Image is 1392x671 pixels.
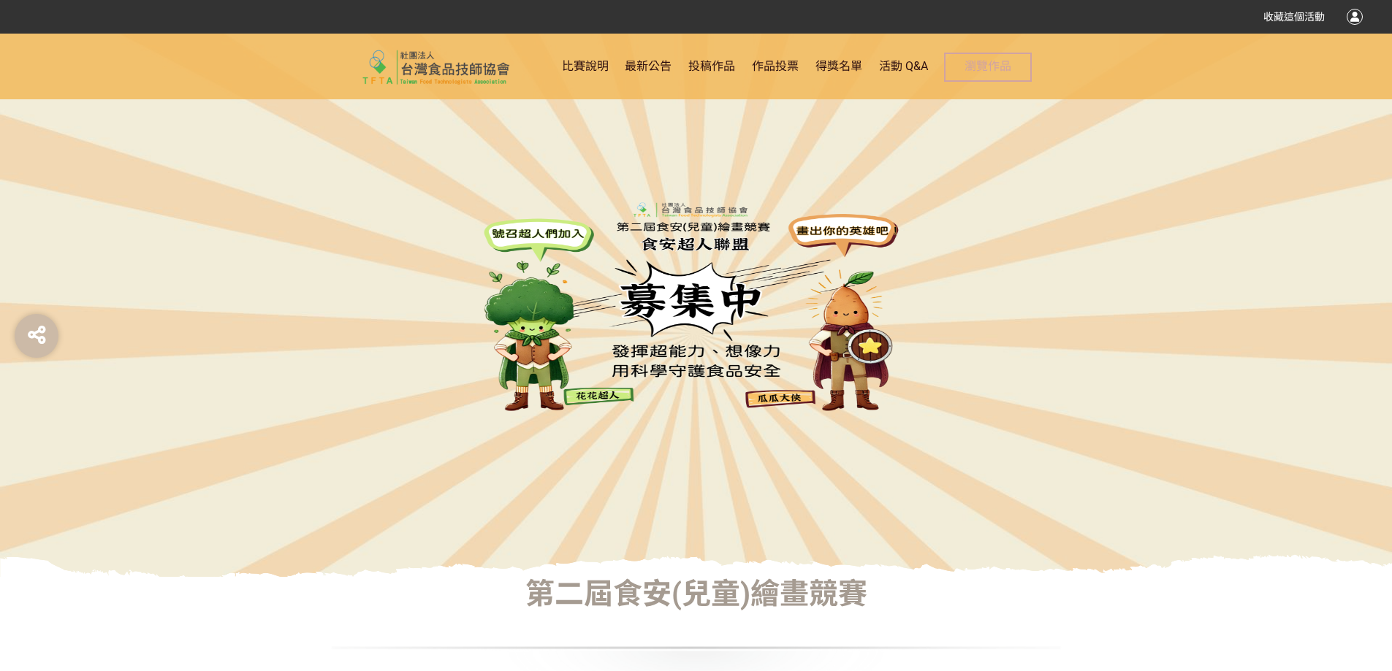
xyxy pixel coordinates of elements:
[625,59,672,73] span: 最新公告
[562,34,609,99] a: 比賽說明
[562,59,609,73] span: 比賽說明
[331,577,1062,612] h1: 第二屆食安(兒童)繪畫競賽
[752,59,799,73] span: 作品投票
[477,196,916,415] img: 第二屆食安(兒童)繪畫競賽
[688,59,735,73] span: 投稿作品
[688,34,735,99] a: 投稿作品
[879,59,928,73] span: 活動 Q&A
[752,34,799,99] a: 作品投票
[815,34,862,99] a: 得獎名單
[879,34,928,99] a: 活動 Q&A
[944,53,1032,82] a: 瀏覽作品
[965,59,1011,73] span: 瀏覽作品
[1263,11,1325,23] span: 收藏這個活動
[625,34,672,99] a: 最新公告
[815,59,862,73] span: 得獎名單
[360,49,512,85] img: 第二屆食安(兒童)繪畫競賽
